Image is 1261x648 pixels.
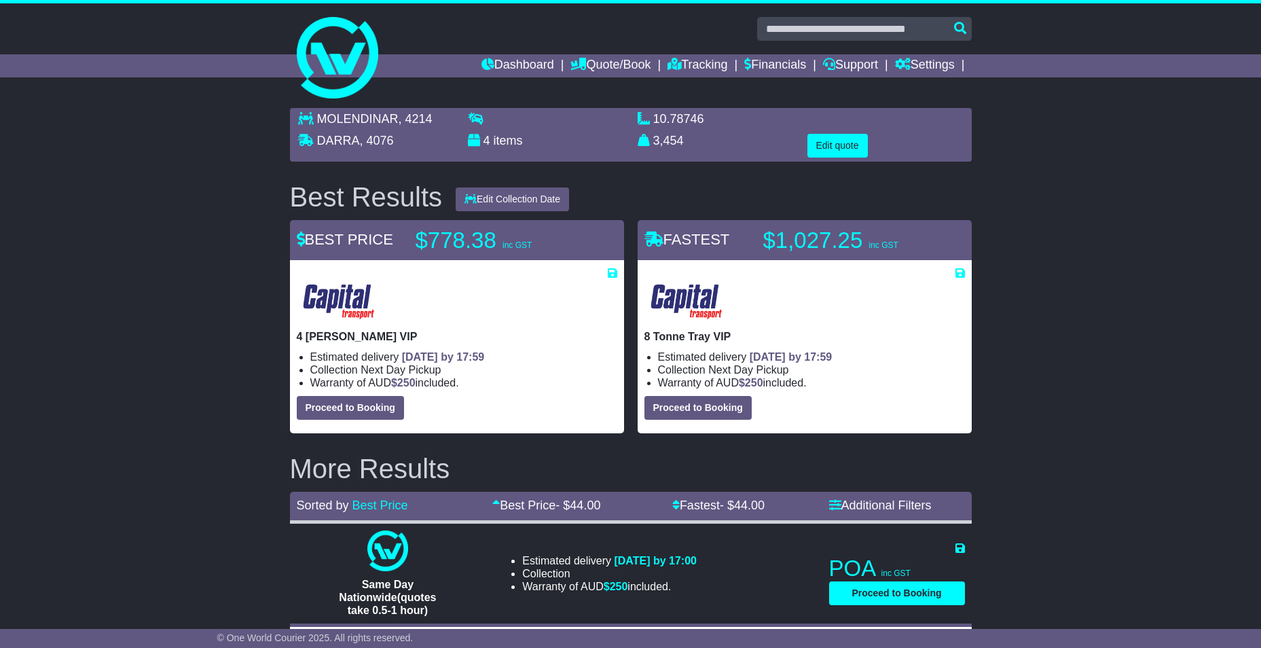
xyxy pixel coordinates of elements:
img: CapitalTransport: 4 Tonne Tautliner VIP [297,280,382,323]
span: Next Day Pickup [361,364,441,376]
a: Best Price- $44.00 [492,499,600,512]
a: Financials [744,54,806,77]
span: DARRA [317,134,360,147]
a: Settings [895,54,955,77]
span: , 4076 [360,134,394,147]
a: Support [823,54,878,77]
span: 44.00 [570,499,600,512]
div: Best Results [283,182,450,212]
p: $1,027.25 [763,227,933,254]
h2: More Results [290,454,972,484]
span: [DATE] by 17:59 [750,351,833,363]
span: Same Day Nationwide(quotes take 0.5-1 hour) [339,579,436,616]
span: BEST PRICE [297,231,393,248]
li: Collection [310,363,617,376]
span: 250 [610,581,628,592]
a: Additional Filters [829,499,932,512]
span: 4 [483,134,490,147]
img: One World Courier: Same Day Nationwide(quotes take 0.5-1 hour) [367,530,408,571]
li: Warranty of AUD included. [310,376,617,389]
li: Estimated delivery [310,350,617,363]
a: Dashboard [481,54,554,77]
span: Sorted by [297,499,349,512]
span: $ [739,377,763,389]
a: Quote/Book [570,54,651,77]
span: 44.00 [734,499,765,512]
button: Proceed to Booking [297,396,404,420]
span: 10.78746 [653,112,704,126]
button: Edit Collection Date [456,187,569,211]
span: [DATE] by 17:00 [614,555,697,566]
span: 250 [397,377,416,389]
li: Estimated delivery [522,554,697,567]
p: 8 Tonne Tray VIP [644,330,965,343]
button: Edit quote [807,134,868,158]
p: POA [829,555,965,582]
span: FASTEST [644,231,730,248]
span: inc GST [869,240,898,250]
li: Collection [658,363,965,376]
li: Estimated delivery [658,350,965,363]
li: Collection [522,567,697,580]
span: items [494,134,523,147]
span: , 4214 [399,112,433,126]
span: - $ [555,499,600,512]
span: Next Day Pickup [708,364,788,376]
span: [DATE] by 17:59 [402,351,485,363]
span: MOLENDINAR [317,112,399,126]
a: Fastest- $44.00 [672,499,765,512]
p: $778.38 [416,227,585,254]
span: inc GST [502,240,532,250]
li: Warranty of AUD included. [522,580,697,593]
img: CapitalTransport: 8 Tonne Tray VIP [644,280,729,323]
p: 4 [PERSON_NAME] VIP [297,330,617,343]
span: - $ [720,499,765,512]
a: Best Price [352,499,408,512]
a: Tracking [668,54,727,77]
span: inc GST [881,569,911,578]
button: Proceed to Booking [644,396,752,420]
span: 3,454 [653,134,684,147]
span: $ [391,377,416,389]
span: 250 [745,377,763,389]
span: © One World Courier 2025. All rights reserved. [217,632,414,643]
span: $ [604,581,628,592]
button: Proceed to Booking [829,581,965,605]
li: Warranty of AUD included. [658,376,965,389]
